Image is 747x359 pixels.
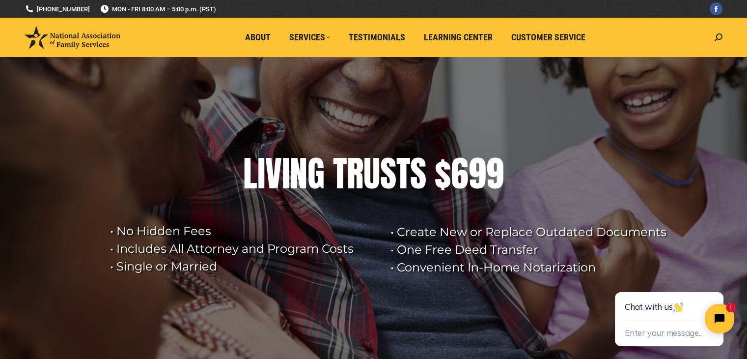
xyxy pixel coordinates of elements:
[593,261,747,359] iframe: Tidio Chat
[243,154,257,193] div: L
[307,154,325,193] div: G
[424,32,493,43] span: Learning Center
[265,154,282,193] div: V
[282,154,290,193] div: I
[349,32,405,43] span: Testimonials
[333,154,347,193] div: T
[25,26,120,49] img: National Association of Family Services
[435,154,451,193] div: $
[380,154,396,193] div: S
[245,32,271,43] span: About
[238,28,277,47] a: About
[363,154,380,193] div: U
[347,154,363,193] div: R
[451,154,469,193] div: 6
[710,2,722,15] a: Facebook page opens in new window
[290,154,307,193] div: N
[504,28,592,47] a: Customer Service
[410,154,426,193] div: S
[110,222,378,275] rs-layer: • No Hidden Fees • Includes All Attorney and Program Costs • Single or Married
[417,28,499,47] a: Learning Center
[511,32,585,43] span: Customer Service
[486,154,504,193] div: 9
[289,32,330,43] span: Services
[257,154,265,193] div: I
[469,154,486,193] div: 9
[25,4,90,14] a: [PHONE_NUMBER]
[100,4,216,14] span: MON - FRI 8:00 AM – 5:00 p.m. (PST)
[390,223,675,276] rs-layer: • Create New or Replace Outdated Documents • One Free Deed Transfer • Convenient In-Home Notariza...
[396,154,410,193] div: T
[342,28,412,47] a: Testimonials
